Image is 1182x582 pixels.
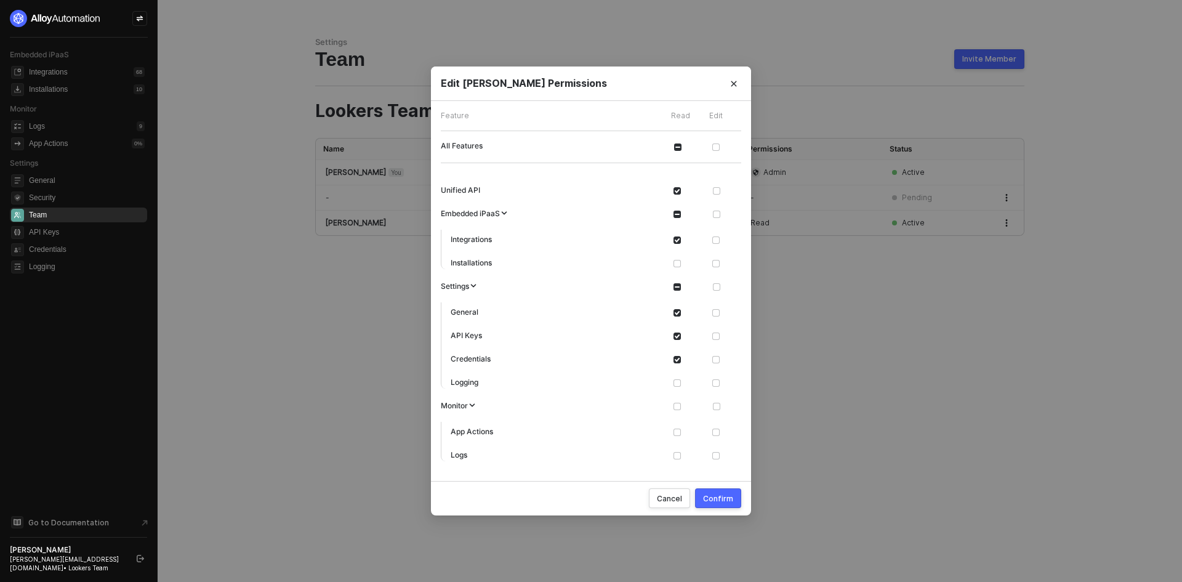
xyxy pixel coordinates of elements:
[500,209,509,217] span: icon-expand-arrow
[441,279,741,302] div: Settingsicon-expand-arrow
[695,488,741,508] button: Confirm
[703,493,733,504] div: Confirm
[441,398,741,422] div: Monitoricon-expand-arrow
[468,401,476,410] span: icon-expand-arrow
[451,235,492,244] span: Integrations
[649,488,690,508] button: Cancel
[441,206,741,230] div: Embedded iPaaSicon-expand-arrow
[451,427,493,436] span: App Actions
[451,450,467,459] span: Logs
[451,354,491,363] span: Credentials
[451,331,482,340] span: API Keys
[441,111,469,120] span: Feature
[451,378,478,387] span: Logging
[441,77,741,90] div: Edit [PERSON_NAME] Permissions
[451,258,492,267] span: Installations
[441,209,500,218] span: Embedded iPaaS
[441,281,469,291] span: Settings
[441,183,741,206] div: Unified API
[441,401,468,410] span: Monitor
[671,111,690,120] span: Read
[441,141,483,150] span: All Features
[451,307,478,317] span: General
[469,281,478,290] span: icon-expand-arrow
[441,185,480,195] span: Unified API
[709,111,723,120] span: Edit
[657,493,682,504] div: Cancel
[717,67,751,101] button: Close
